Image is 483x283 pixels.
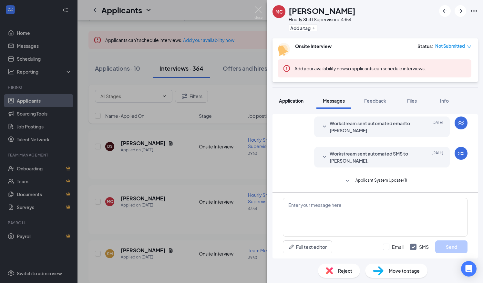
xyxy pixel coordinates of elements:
button: ArrowLeftNew [439,5,451,17]
div: Open Intercom Messenger [461,261,477,277]
svg: SmallChevronDown [344,177,351,185]
svg: ArrowLeftNew [441,7,449,15]
span: Application [279,98,303,104]
span: Messages [323,98,345,104]
svg: WorkstreamLogo [457,119,465,127]
span: [DATE] [431,150,443,164]
span: Feedback [364,98,386,104]
svg: Error [283,65,291,72]
button: ArrowRight [455,5,466,17]
span: Info [440,98,449,104]
svg: SmallChevronDown [321,153,328,161]
div: Hourly Shift Supervisor at 4354 [289,16,355,23]
div: Status : [417,43,433,49]
button: PlusAdd a tag [289,25,317,31]
button: SmallChevronDownApplicant System Update (1) [344,177,407,185]
span: Workstream sent automated SMS to [PERSON_NAME]. [330,150,414,164]
svg: Plus [312,26,316,30]
span: Move to stage [389,267,420,274]
button: Full text editorPen [283,240,332,253]
span: so applicants can schedule interviews. [294,66,426,71]
span: Not Submitted [435,43,465,49]
button: Send [435,240,468,253]
svg: Pen [288,244,295,250]
svg: ArrowRight [457,7,464,15]
span: [DATE] [431,120,443,134]
button: Add your availability now [294,65,346,72]
span: Reject [338,267,352,274]
div: MC [275,8,283,15]
svg: SmallChevronDown [321,123,328,131]
svg: WorkstreamLogo [457,149,465,157]
span: Files [407,98,417,104]
b: Onsite Interview [295,43,332,49]
h1: [PERSON_NAME] [289,5,355,16]
svg: Ellipses [470,7,478,15]
span: Workstream sent automated email to [PERSON_NAME]. [330,120,414,134]
span: down [467,45,471,49]
span: Applicant System Update (1) [355,177,407,185]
